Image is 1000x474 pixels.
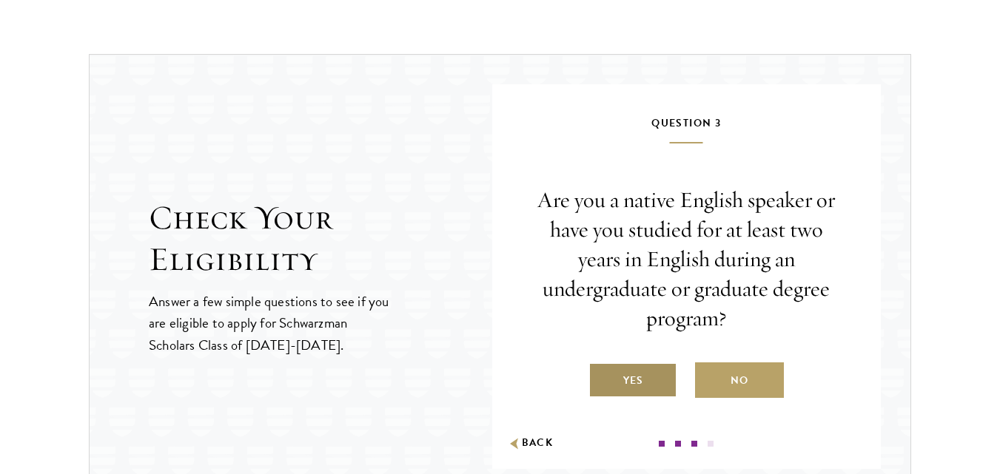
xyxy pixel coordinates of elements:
[588,362,677,398] label: Yes
[149,291,391,355] p: Answer a few simple questions to see if you are eligible to apply for Schwarzman Scholars Class o...
[537,186,837,333] p: Are you a native English speaker or have you studied for at least two years in English during an ...
[507,436,554,451] button: Back
[537,114,837,143] h5: Question 3
[149,197,492,280] h2: Check Your Eligibility
[695,362,784,398] label: No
